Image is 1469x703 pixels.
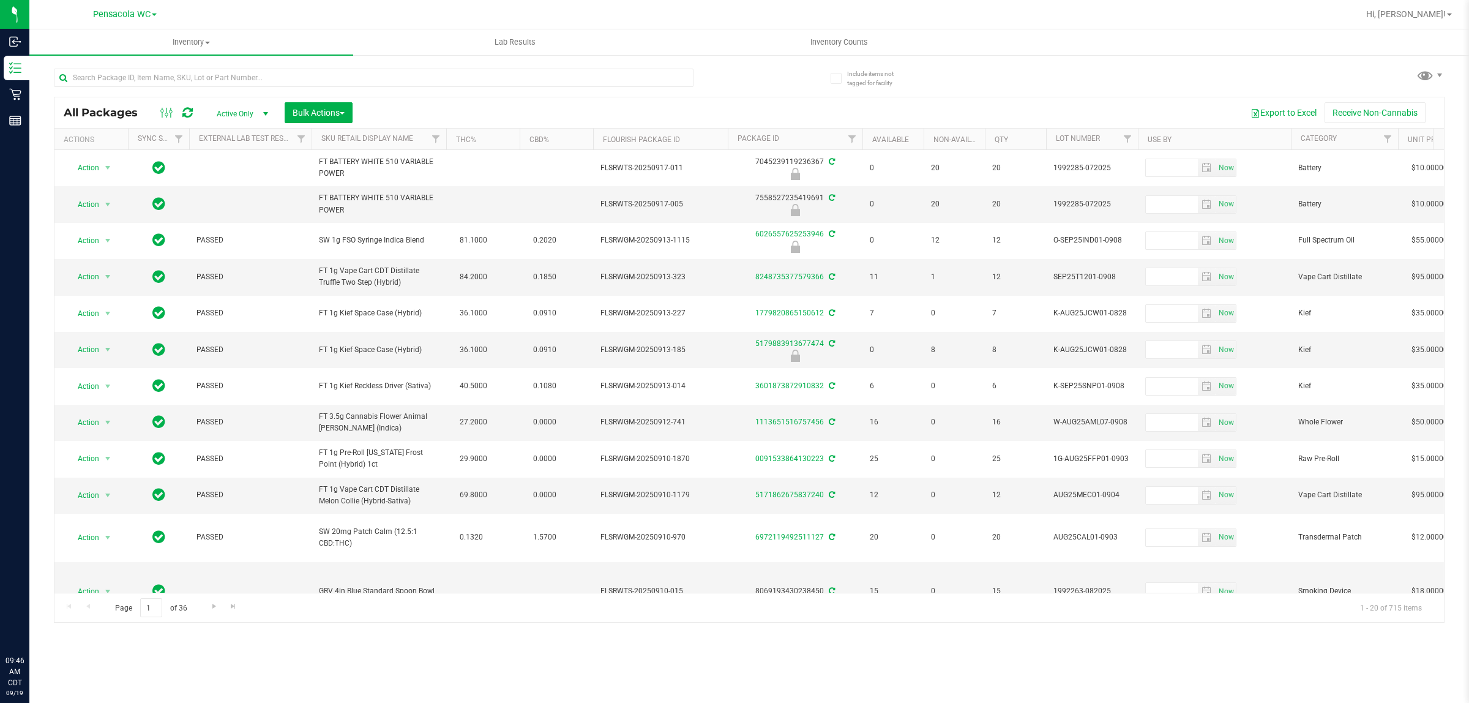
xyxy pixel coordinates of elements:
[992,344,1039,356] span: 8
[726,168,864,180] div: Newly Received
[100,378,116,395] span: select
[152,268,165,285] span: In Sync
[1053,235,1131,246] span: O-SEP25IND01-0908
[64,135,123,144] div: Actions
[1298,235,1391,246] span: Full Spectrum Oil
[1198,305,1216,322] span: select
[1216,378,1236,395] span: select
[755,382,824,390] a: 3601873872910832
[1301,134,1337,143] a: Category
[527,486,563,504] span: 0.0000
[285,102,353,123] button: Bulk Actions
[931,380,977,392] span: 0
[1405,450,1454,468] span: $15.00000
[454,231,493,249] span: 81.1000
[105,598,197,617] span: Page of 36
[1216,486,1236,504] span: Set Current date
[1216,377,1236,395] span: Set Current date
[933,135,988,144] a: Non-Available
[827,454,835,463] span: Sync from Compliance System
[293,108,345,118] span: Bulk Actions
[225,598,242,615] a: Go to the last page
[454,450,493,468] span: 29.9000
[1405,413,1454,431] span: $50.00000
[931,453,977,465] span: 0
[1053,271,1131,283] span: SEP25T1201-0908
[931,162,977,174] span: 20
[196,453,304,465] span: PASSED
[9,115,21,127] inline-svg: Reports
[529,135,549,144] a: CBD%
[1053,198,1131,210] span: 1992285-072025
[152,159,165,176] span: In Sync
[1298,489,1391,501] span: Vape Cart Distillate
[738,134,779,143] a: Package ID
[931,416,977,428] span: 0
[1216,232,1236,250] span: Set Current date
[67,305,100,322] span: Action
[1053,307,1131,319] span: K-AUG25JCW01-0828
[67,378,100,395] span: Action
[931,271,977,283] span: 1
[992,380,1039,392] span: 6
[1405,231,1454,249] span: $55.00000
[677,29,1001,55] a: Inventory Counts
[827,533,835,541] span: Sync from Compliance System
[1405,304,1454,322] span: $35.00000
[1053,453,1131,465] span: 1G-AUG25FFP01-0903
[1298,416,1391,428] span: Whole Flower
[527,377,563,395] span: 0.1080
[603,135,680,144] a: Flourish Package ID
[1118,129,1138,149] a: Filter
[1198,487,1216,504] span: select
[1298,162,1391,174] span: Battery
[1198,196,1216,213] span: select
[726,204,864,216] div: Newly Received
[1405,486,1454,504] span: $95.00000
[870,416,916,428] span: 16
[1216,529,1236,546] span: select
[992,585,1039,597] span: 15
[138,134,185,143] a: Sync Status
[152,413,165,430] span: In Sync
[755,230,824,238] a: 6026557625253946
[1053,585,1131,597] span: 1992263-082025
[600,489,720,501] span: FLSRWGM-20250910-1179
[152,486,165,503] span: In Sync
[527,341,563,359] span: 0.0910
[67,487,100,504] span: Action
[67,450,100,467] span: Action
[199,134,295,143] a: External Lab Test Result
[870,162,916,174] span: 0
[527,304,563,322] span: 0.0910
[992,453,1039,465] span: 25
[1198,450,1216,467] span: select
[196,416,304,428] span: PASSED
[827,587,835,595] span: Sync from Compliance System
[454,528,489,546] span: 0.1320
[67,341,100,358] span: Action
[1216,268,1236,286] span: Set Current date
[67,529,100,546] span: Action
[992,235,1039,246] span: 12
[992,271,1039,283] span: 12
[726,585,864,597] div: 8069193430238450
[600,453,720,465] span: FLSRWGM-20250910-1870
[1216,341,1236,358] span: select
[931,198,977,210] span: 20
[1405,159,1454,177] span: $10.00000
[1405,377,1454,395] span: $35.00000
[726,241,864,253] div: Newly Received
[54,69,693,87] input: Search Package ID, Item Name, SKU, Lot or Part Number...
[1216,195,1236,213] span: Set Current date
[152,377,165,394] span: In Sync
[931,307,977,319] span: 0
[1053,380,1131,392] span: K-SEP25SNP01-0908
[1405,341,1454,359] span: $35.00000
[1216,450,1236,467] span: select
[152,195,165,212] span: In Sync
[100,232,116,249] span: select
[827,382,835,390] span: Sync from Compliance System
[196,235,304,246] span: PASSED
[827,273,835,281] span: Sync from Compliance System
